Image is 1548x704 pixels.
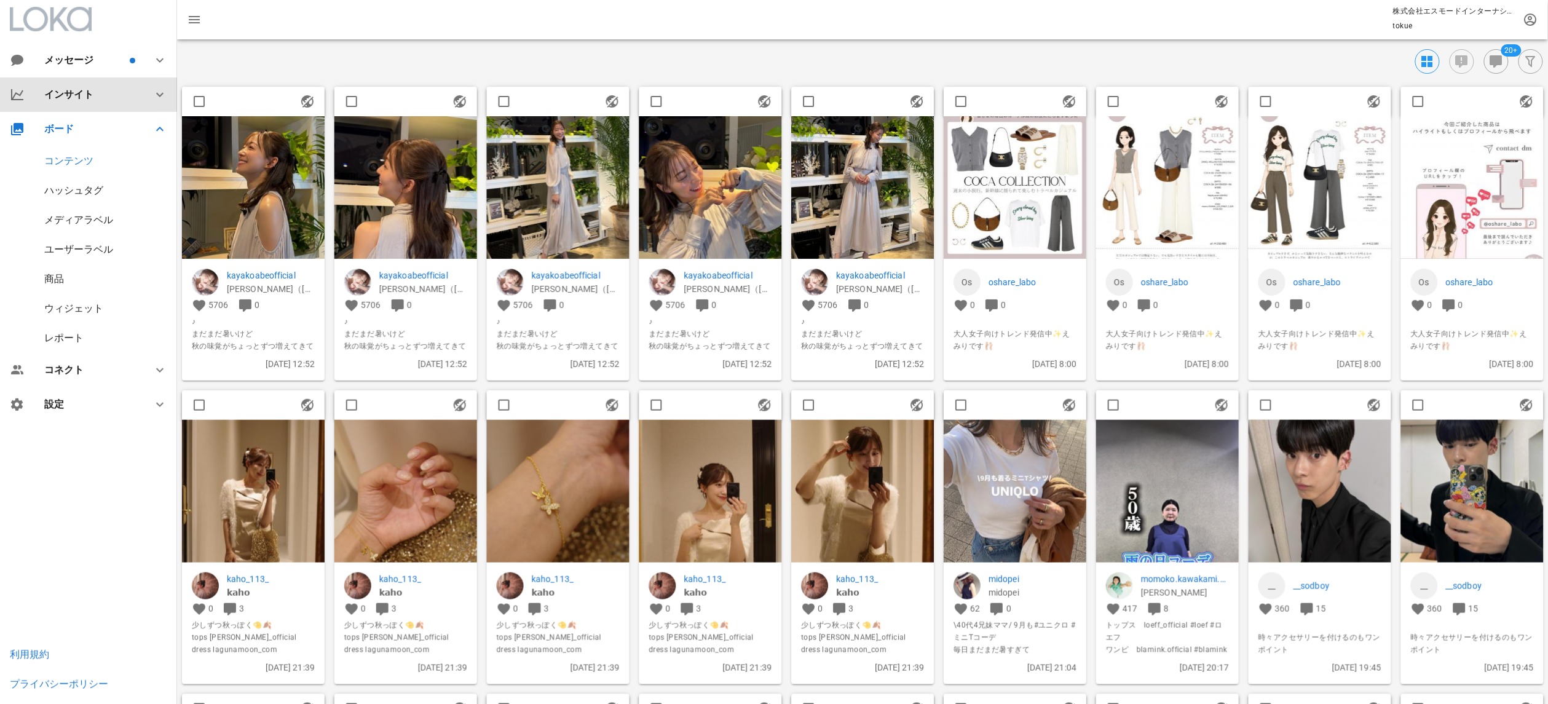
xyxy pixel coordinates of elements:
[801,572,828,599] img: kaho_113_
[44,243,113,255] div: ユーザーラベル
[1411,619,1534,631] span: ︎︎ ︎︎︎ ︎︎︎ ︎
[1411,572,1438,599] a: __
[497,315,620,328] span: ♪
[1446,579,1534,593] p: __sodboy
[1141,572,1229,586] p: momoko.kawakami.29
[1293,275,1381,289] a: oshare_labo
[344,340,467,352] span: 秋の味覚がちょっとずつ増えてきて
[1258,328,1381,352] span: 大人女子向けトレンド発信中✨えみりです🩰
[666,300,685,310] span: 5706
[801,661,924,674] p: [DATE] 21:39
[954,619,1076,644] span: \40代4兄妹ママ/ 9月も#ユニクロ #ミニTコーデ
[1446,275,1534,289] a: oshare_labo
[954,269,981,296] a: Os
[344,328,467,340] span: まだまだ暑いけど
[1258,357,1381,371] p: [DATE] 8:00
[182,420,325,563] img: 1481133544141333_18482382793078656_2135973187987592999_n.jpg
[344,357,467,371] p: [DATE] 12:52
[361,300,381,310] span: 5706
[697,604,701,614] span: 3
[1106,328,1229,352] span: 大人女子向けトレンド発信中✨えみりです🩰
[44,214,113,226] a: メディアラベル
[208,300,228,310] span: 5706
[649,357,772,371] p: [DATE] 12:52
[44,398,138,410] div: 設定
[44,123,138,135] div: ボード
[44,303,103,314] a: ウィジェット
[801,315,924,328] span: ♪
[1123,604,1137,614] span: 417
[1096,420,1239,673] img: firstframe
[227,269,315,282] a: kayakoabeofficial
[791,420,934,563] img: 1481137543599697_18482382829078656_3798294389469918261_n.jpg
[1275,300,1280,310] span: 0
[649,619,772,631] span: 少しずつ秋っぽく🤏🍂
[182,116,325,259] img: 1481208543039674_18082114703489237_5702023341048494140_n.jpg
[1106,644,1229,668] span: ワンピ blamink.official #blamink #ブラミンク
[1428,604,1442,614] span: 360
[1258,631,1381,656] span: 時々アクセサリーを付けるのもワンポイント
[1411,328,1534,352] span: 大人女子向けトレンド発信中✨えみりです🩰
[192,328,315,340] span: まだまだ暑いけど
[649,269,676,296] img: kayakoabeofficial
[649,315,772,328] span: ♪
[970,604,980,614] span: 62
[791,116,934,259] img: 1481212545422047_18082114739489237_3717307828670636153_n.jpg
[954,644,1076,656] span: 毎日まだまだ暑すぎて
[989,572,1076,586] p: midopei
[1468,604,1478,614] span: 15
[1411,315,1534,328] span: ⁡
[227,586,315,599] p: 𝗸𝗮𝗵𝗼
[1258,572,1285,599] a: __
[1411,357,1534,371] p: [DATE] 8:00
[532,282,620,296] p: 阿部華也子（あべかやこ）
[801,340,924,352] span: 秋の味覚がちょっとずつ増えてきて
[1258,315,1381,328] span: ⁡
[532,572,620,586] a: kaho_113_
[1411,269,1438,296] a: Os
[208,604,213,614] span: 0
[989,275,1076,289] p: oshare_labo
[684,586,772,599] p: 𝗸𝗮𝗵𝗼
[1106,315,1229,328] span: ⁡
[1258,269,1285,296] a: Os
[944,420,1086,563] img: 1481122544842909_18520839202047043_6051826293249430407_n.jpg
[379,269,467,282] p: kayakoabeofficial
[44,184,103,196] a: ハッシュタグ
[513,604,518,614] span: 0
[801,328,924,340] span: まだまだ暑いけど
[1249,420,1391,563] img: 1481104544910866_18062413145372608_547861702223568160_n.jpg
[344,631,467,644] span: tops [PERSON_NAME]_official
[192,644,315,656] span: dress lagunamoon_com
[10,678,108,690] div: プライバシーポリシー
[44,54,127,66] div: メッセージ
[649,328,772,340] span: まだまだ暑いけど
[818,300,838,310] span: 5706
[379,282,467,296] p: 阿部華也子（あべかやこ）
[1141,275,1229,289] p: oshare_labo
[666,604,671,614] span: 0
[684,269,772,282] a: kayakoabeofficial
[849,604,854,614] span: 3
[639,116,782,259] img: 1481211544916242_18082114730489237_580765547987085523_n.jpg
[649,661,772,674] p: [DATE] 21:39
[1393,20,1516,32] p: tokue
[684,572,772,586] a: kaho_113_
[44,89,138,100] div: インサイト
[801,644,924,656] span: dress lagunamoon_com
[44,155,93,167] a: コンテンツ
[711,300,716,310] span: 0
[836,269,924,282] p: kayakoabeofficial
[44,364,138,376] div: コネクト
[227,572,315,586] a: kaho_113_
[334,420,477,563] img: 1481134542799104_18482382802078656_2567927232594373451_n.jpg
[954,572,981,599] img: midopei
[379,572,467,586] p: kaho_113_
